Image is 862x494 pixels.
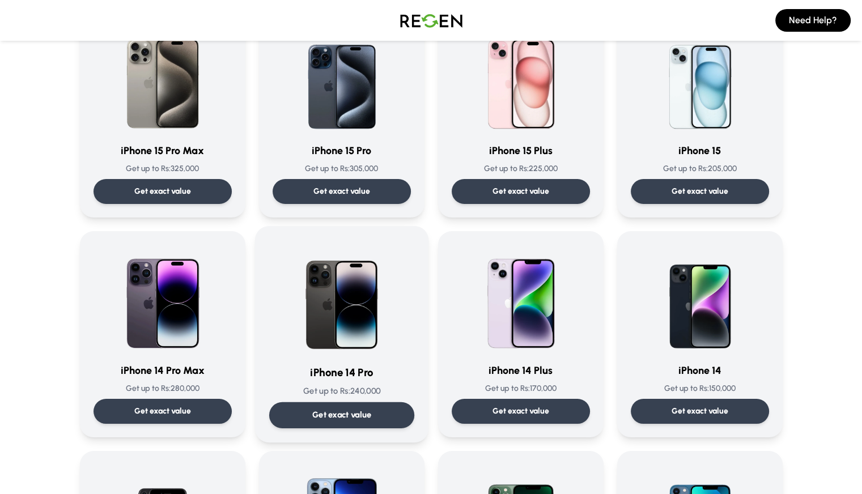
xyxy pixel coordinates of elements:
p: Get exact value [672,186,728,197]
p: Get exact value [134,186,191,197]
p: Get up to Rs: 225,000 [452,163,590,174]
h3: iPhone 15 [631,143,769,159]
img: iPhone 14 Pro Max [108,245,217,354]
button: Need Help? [775,9,851,32]
img: iPhone 14 Plus [466,245,575,354]
p: Get up to Rs: 280,000 [94,383,232,394]
img: Logo [392,5,471,36]
h3: iPhone 15 Plus [452,143,590,159]
p: Get exact value [492,186,549,197]
p: Get exact value [313,186,370,197]
h3: iPhone 14 Pro [269,364,414,381]
h3: iPhone 14 Plus [452,363,590,378]
p: Get up to Rs: 240,000 [269,385,414,397]
img: iPhone 15 Pro [287,25,396,134]
h3: iPhone 15 Pro Max [94,143,232,159]
p: Get up to Rs: 150,000 [631,383,769,394]
p: Get exact value [312,409,371,421]
p: Get exact value [672,406,728,417]
p: Get up to Rs: 305,000 [273,163,411,174]
img: iPhone 15 Pro Max [108,25,217,134]
h3: iPhone 14 Pro Max [94,363,232,378]
p: Get exact value [134,406,191,417]
h3: iPhone 14 [631,363,769,378]
img: iPhone 14 Pro [284,240,399,355]
img: iPhone 15 [646,25,754,134]
h3: iPhone 15 Pro [273,143,411,159]
p: Get up to Rs: 205,000 [631,163,769,174]
img: iPhone 15 Plus [466,25,575,134]
p: Get up to Rs: 170,000 [452,383,590,394]
img: iPhone 14 [646,245,754,354]
p: Get exact value [492,406,549,417]
p: Get up to Rs: 325,000 [94,163,232,174]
